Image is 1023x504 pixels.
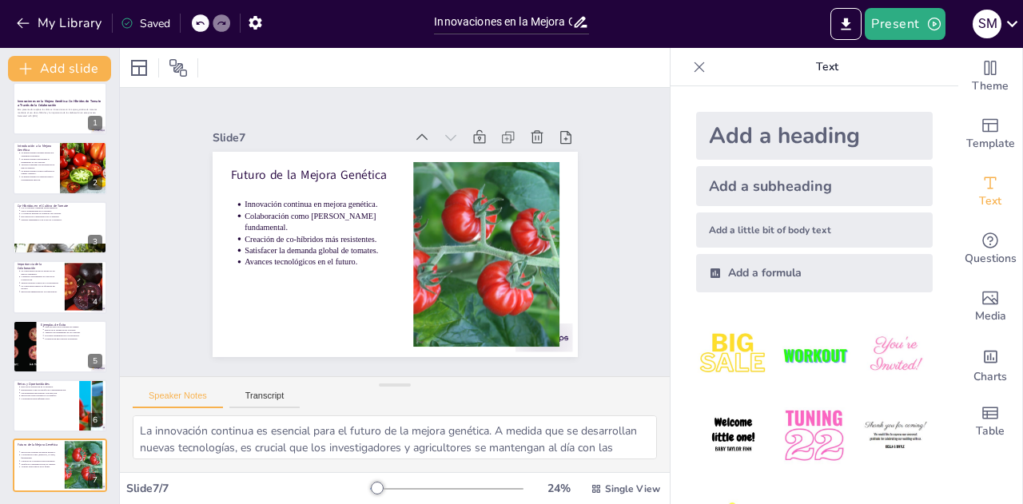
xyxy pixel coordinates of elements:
[12,10,109,36] button: My Library
[979,192,1001,210] span: Text
[265,145,394,242] p: Creación de co-híbridos más resistentes.
[13,379,107,432] div: 6
[21,169,55,174] p: La mejora genética ayuda a enfrentar el cambio climático.
[13,260,107,313] div: 4
[958,393,1022,450] div: Add a table
[169,58,188,77] span: Position
[88,354,102,368] div: 5
[21,212,102,215] p: Co-híbridos mejoran la calidad de las cosechas.
[21,460,60,463] p: Creación de co-híbridos más resistentes.
[21,395,78,398] p: Innovación como respuesta a los desafíos.
[958,220,1022,278] div: Get real-time input from your audience
[966,135,1015,153] span: Template
[133,415,657,459] textarea: La innovación continua es esencial para el futuro de la mejora genética. A medida que se desarrol...
[229,391,301,408] button: Transcript
[18,382,79,387] p: Retos y Oportunidades
[41,322,102,327] p: Ejemplos de Éxito
[777,318,851,392] img: 2.jpeg
[21,151,55,157] p: La mejora genética permite desarrollar variedades resistentes.
[286,117,415,214] p: Innovación continua en mejora genética.
[858,399,933,473] img: 6.jpeg
[253,163,381,260] p: Avances tecnológicos en el futuro.
[45,337,102,340] p: Colaboración para cultivos sostenibles.
[21,391,78,395] p: Oportunidades para mejorar la producción.
[133,391,223,408] button: Speaker Notes
[259,154,388,252] p: Satisfacer la demanda global de tomates.
[972,77,1009,95] span: Theme
[958,48,1022,105] div: Change the overall theme
[958,278,1022,335] div: Add images, graphics, shapes or video
[712,48,942,86] p: Text
[88,295,102,309] div: 4
[88,473,102,487] div: 7
[21,386,78,389] p: Retos en la aceptación de co-híbridos.
[298,42,463,168] div: Slide 7
[865,8,945,40] button: Present
[696,166,933,206] div: Add a subheading
[13,439,107,491] div: 7
[605,482,660,495] span: Single View
[777,399,851,473] img: 5.jpeg
[958,335,1022,393] div: Add charts and graphs
[121,16,170,31] div: Saved
[539,481,578,496] div: 24 %
[45,334,102,337] p: Lecciones aprendidas de la colaboración.
[21,215,102,218] p: Revolución en la agricultura con co-híbridos.
[21,270,60,276] p: La colaboración acelera el desarrollo de nuevas variedades.
[21,157,55,163] p: La mejora genética incrementa el rendimiento de las cosechas.
[18,442,60,447] p: Futuro de la Mejora Genética
[18,99,101,108] strong: Innovaciones en la Mejora Genética: Co-Híbridos de Tomate a Través de la Colaboración
[21,218,102,221] p: Mejores rendimientos con el uso de co-híbridos.
[21,276,60,281] p: Compartir conocimientos es clave en la colaboración.
[973,8,1001,40] button: S M
[973,10,1001,38] div: S M
[21,397,78,400] p: Colaboración para enfrentar retos.
[434,10,571,34] input: Insert title
[13,82,107,135] div: 1
[18,143,55,152] p: Introducción a la Mejora Genética
[273,126,408,233] p: Colaboración como [PERSON_NAME] fundamental.
[830,8,862,40] button: Export to PowerPoint
[696,399,770,473] img: 4.jpeg
[696,212,933,248] div: Add a little bit of body text
[958,163,1022,220] div: Add text boxes
[976,423,1005,440] span: Table
[88,413,102,427] div: 6
[21,175,55,181] p: La mejora genética es esencial para la sostenibilidad agrícola.
[21,206,102,209] p: Los co-híbridos combinan líneas genéticas.
[18,109,102,114] p: Esta presentación explora las últimas innovaciones en la mejora genética de tomates mediante el u...
[696,112,933,160] div: Add a heading
[126,481,370,496] div: Slide 7 / 7
[13,201,107,254] div: 3
[21,454,60,459] p: Colaboración como [PERSON_NAME] fundamental.
[21,388,78,391] p: Regulaciones como un desafío en la implementación.
[696,254,933,292] div: Add a formula
[975,308,1006,325] span: Media
[21,466,60,469] p: Avances tecnológicos en el futuro.
[88,116,102,130] div: 1
[21,281,60,284] p: Superar barreras a través de la colaboración.
[126,55,152,81] div: Layout
[965,250,1017,268] span: Questions
[290,82,433,192] p: Futuro de la Mejora Genética
[21,209,102,212] p: Mayor adaptabilidad en co-híbridos.
[21,163,55,169] p: Técnicas avanzadas son utilizadas en la mejora genética.
[45,331,102,334] p: Aumento del rendimiento de las cosechas.
[45,328,102,331] p: Mejora de la calidad en las cosechas.
[958,105,1022,163] div: Add ready made slides
[21,462,60,466] p: Satisfacer la demanda global de tomates.
[21,291,60,294] p: Innovación impulsada por la colaboración.
[8,56,111,81] button: Add slide
[858,318,933,392] img: 3.jpeg
[21,450,60,454] p: Innovación continua en mejora genética.
[973,368,1007,386] span: Charts
[18,204,102,208] p: Co-Híbridos en el Cultivo de Tomate
[18,262,60,271] p: Importancia de la Colaboración
[18,114,102,117] p: Generated with [URL]
[88,176,102,190] div: 2
[13,141,107,194] div: 2
[88,235,102,249] div: 3
[21,284,60,290] p: La colaboración mejora la eficiencia del proceso.
[696,318,770,392] img: 1.jpeg
[13,320,107,373] div: 5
